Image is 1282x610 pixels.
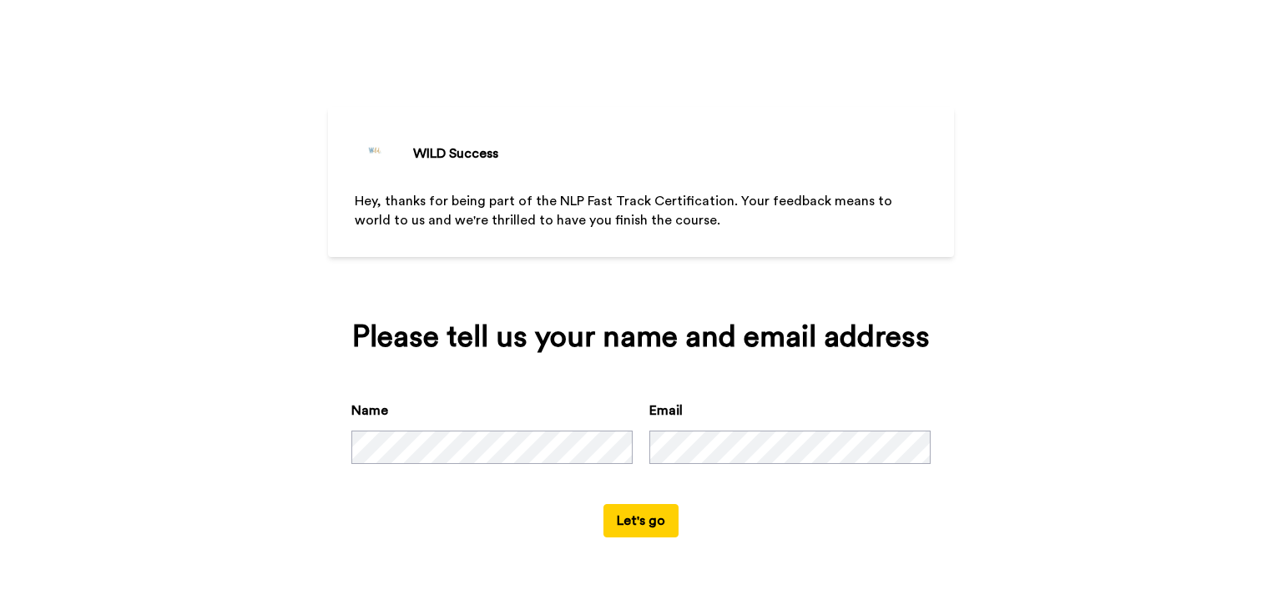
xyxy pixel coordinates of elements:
[649,401,683,421] label: Email
[413,144,498,164] div: WILD Success
[351,320,931,354] div: Please tell us your name and email address
[603,504,679,537] button: Let's go
[351,401,388,421] label: Name
[355,194,896,227] span: Hey, thanks for being part of the NLP Fast Track Certification. Your feedback means to world to u...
